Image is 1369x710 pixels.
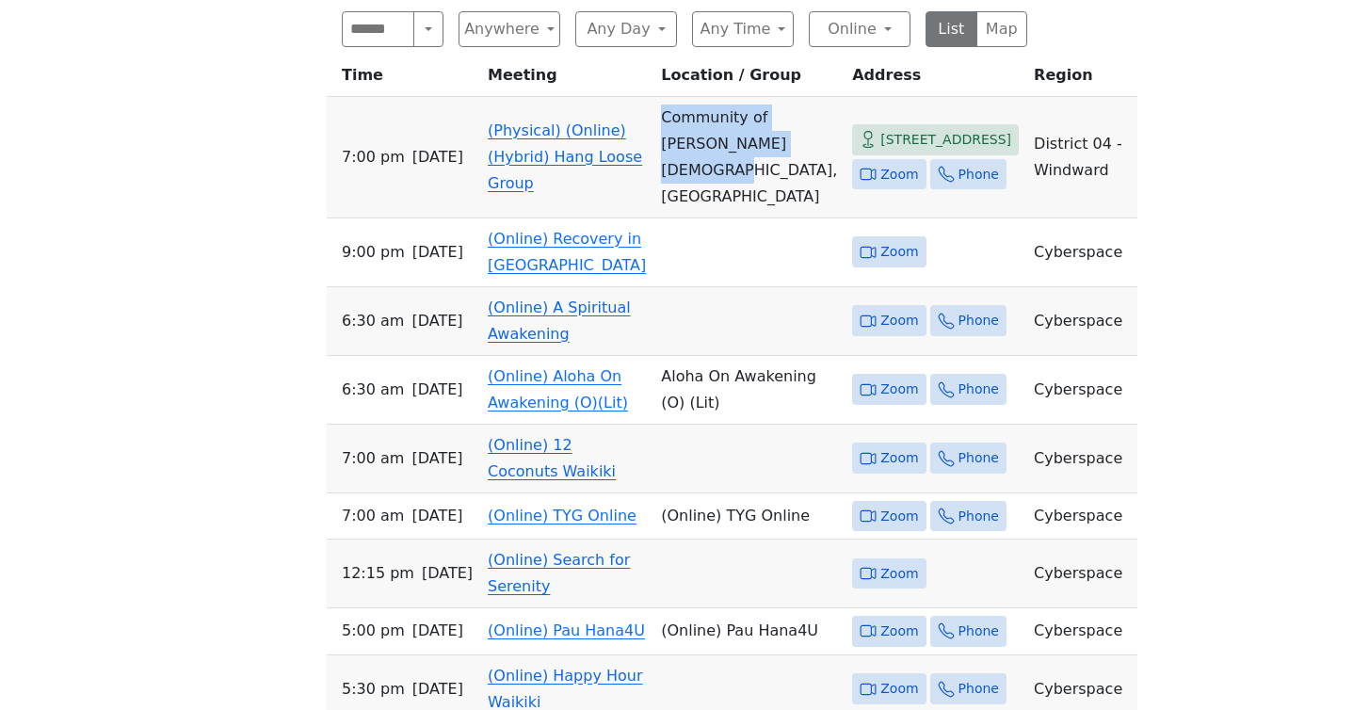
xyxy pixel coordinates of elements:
span: Phone [958,378,999,401]
button: List [926,11,977,47]
span: Phone [958,505,999,528]
a: (Online) Aloha On Awakening (O)(Lit) [488,367,628,411]
span: [DATE] [411,377,462,403]
span: [DATE] [411,445,462,472]
th: Meeting [480,62,653,97]
span: 6:30 AM [342,377,404,403]
span: [DATE] [422,560,473,587]
span: 7:00 AM [342,503,404,529]
td: Cyberspace [1026,287,1137,356]
span: [DATE] [411,503,462,529]
a: (Online) Pau Hana4U [488,621,645,639]
span: [STREET_ADDRESS] [880,128,1011,152]
span: Zoom [880,505,918,528]
span: Zoom [880,163,918,186]
span: [DATE] [412,144,463,170]
button: Search [413,11,443,47]
span: Zoom [880,677,918,701]
span: Phone [958,446,999,470]
span: 6:30 AM [342,308,404,334]
span: Zoom [880,378,918,401]
span: 7:00 AM [342,445,404,472]
th: Region [1026,62,1137,97]
span: 7:00 PM [342,144,405,170]
span: Phone [958,620,999,643]
a: (Online) TYG Online [488,507,636,524]
th: Time [327,62,480,97]
td: Cyberspace [1026,493,1137,541]
td: Community of [PERSON_NAME][DEMOGRAPHIC_DATA], [GEOGRAPHIC_DATA] [653,97,845,218]
td: (Online) TYG Online [653,493,845,541]
button: Any Time [692,11,794,47]
span: Zoom [880,562,918,586]
td: District 04 - Windward [1026,97,1137,218]
span: [DATE] [412,676,463,702]
input: Search [342,11,414,47]
span: Zoom [880,446,918,470]
button: Online [809,11,910,47]
a: (Online) A Spiritual Awakening [488,299,631,343]
button: Map [976,11,1028,47]
span: Zoom [880,309,918,332]
td: Cyberspace [1026,608,1137,655]
span: [DATE] [412,618,463,644]
span: Zoom [880,620,918,643]
td: Aloha On Awakening (O) (Lit) [653,356,845,425]
span: 9:00 PM [342,239,405,266]
a: (Online) Search for Serenity [488,551,630,595]
td: (Online) Pau Hana4U [653,608,845,655]
button: Anywhere [459,11,560,47]
th: Location / Group [653,62,845,97]
button: Any Day [575,11,677,47]
a: (Online) 12 Coconuts Waikiki [488,436,616,480]
th: Address [845,62,1026,97]
td: Cyberspace [1026,425,1137,493]
span: Phone [958,309,999,332]
td: Cyberspace [1026,218,1137,287]
span: 5:00 PM [342,618,405,644]
a: (Online) Recovery in [GEOGRAPHIC_DATA] [488,230,646,274]
td: Cyberspace [1026,356,1137,425]
td: Cyberspace [1026,540,1137,608]
span: Zoom [880,240,918,264]
span: 5:30 PM [342,676,405,702]
a: (Physical) (Online) (Hybrid) Hang Loose Group [488,121,642,192]
span: 12:15 PM [342,560,414,587]
span: [DATE] [411,308,462,334]
span: Phone [958,163,999,186]
span: [DATE] [412,239,463,266]
span: Phone [958,677,999,701]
